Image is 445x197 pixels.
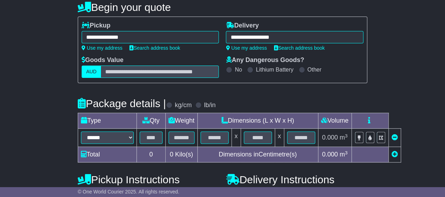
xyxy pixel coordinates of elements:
sup: 3 [345,133,348,138]
label: kg/cm [175,101,192,109]
span: 0 [170,151,173,158]
label: No [235,66,242,73]
span: © One World Courier 2025. All rights reserved. [78,189,179,195]
label: Other [307,66,322,73]
label: AUD [82,66,101,78]
td: Volume [318,113,351,129]
a: Use my address [226,45,267,51]
span: m [339,151,348,158]
td: Dimensions (L x W x H) [197,113,318,129]
h4: Package details | [78,98,166,109]
td: 0 [136,147,165,162]
span: m [339,134,348,141]
a: Search address book [274,45,325,51]
a: Remove this item [392,134,398,141]
label: Goods Value [82,56,123,64]
a: Add new item [392,151,398,158]
label: Lithium Battery [256,66,293,73]
td: Kilo(s) [165,147,197,162]
sup: 3 [345,150,348,155]
label: Any Dangerous Goods? [226,56,304,64]
label: Pickup [82,22,110,30]
td: Type [78,113,136,129]
a: Use my address [82,45,122,51]
td: Weight [165,113,197,129]
td: Total [78,147,136,162]
h4: Delivery Instructions [226,174,367,185]
h4: Pickup Instructions [78,174,219,185]
a: Search address book [129,45,180,51]
label: lb/in [204,101,216,109]
span: 0.000 [322,151,338,158]
label: Delivery [226,22,259,30]
td: x [231,129,241,147]
td: x [275,129,284,147]
td: Dimensions in Centimetre(s) [197,147,318,162]
h4: Begin your quote [78,1,367,13]
td: Qty [136,113,165,129]
span: 0.000 [322,134,338,141]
